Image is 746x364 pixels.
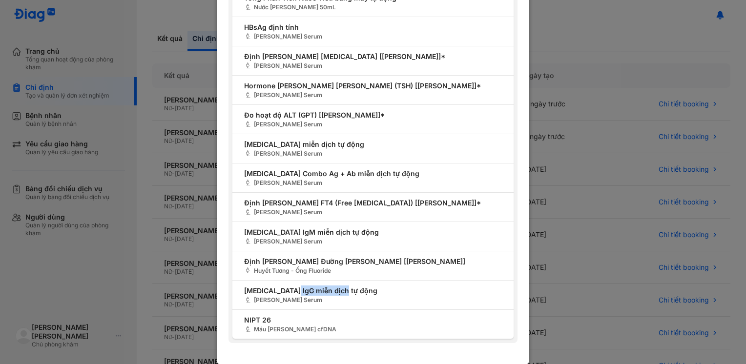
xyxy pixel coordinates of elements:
span: [MEDICAL_DATA] IgM miễn dịch tự động [244,227,502,237]
span: [PERSON_NAME] Serum [244,179,502,187]
span: [PERSON_NAME] Serum [244,296,502,304]
span: Đo hoạt độ ALT (GPT) [[PERSON_NAME]]* [244,110,502,120]
span: [PERSON_NAME] Serum [244,61,502,70]
span: Hormone [PERSON_NAME] [PERSON_NAME] (TSH) [[PERSON_NAME]]* [244,81,502,91]
span: [PERSON_NAME] Serum [244,32,502,41]
span: Định [PERSON_NAME] Đường [PERSON_NAME] [[PERSON_NAME]] [244,256,502,266]
span: HBsAg định tính [244,22,502,32]
span: [PERSON_NAME] Serum [244,91,502,100]
span: Huyết Tương - Ống Fluoride [244,266,502,275]
span: [PERSON_NAME] Serum [244,120,502,129]
span: [MEDICAL_DATA] IgG miễn dịch tự động [244,285,502,296]
span: [PERSON_NAME] Serum [244,208,502,217]
span: [PERSON_NAME] Serum [244,149,502,158]
span: Định [PERSON_NAME] FT4 (Free [MEDICAL_DATA]) [[PERSON_NAME]]* [244,198,502,208]
span: Máu [PERSON_NAME] cfDNA [244,325,502,334]
span: [MEDICAL_DATA] Combo Ag + Ab miễn dịch tự động [244,168,502,179]
span: NIPT 26 [244,315,502,325]
span: [MEDICAL_DATA] miễn dịch tự động [244,139,502,149]
span: Định [PERSON_NAME] [MEDICAL_DATA] [[PERSON_NAME]]* [244,51,502,61]
span: [PERSON_NAME] Serum [244,237,502,246]
span: Nước [PERSON_NAME] 50mL [244,3,502,12]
